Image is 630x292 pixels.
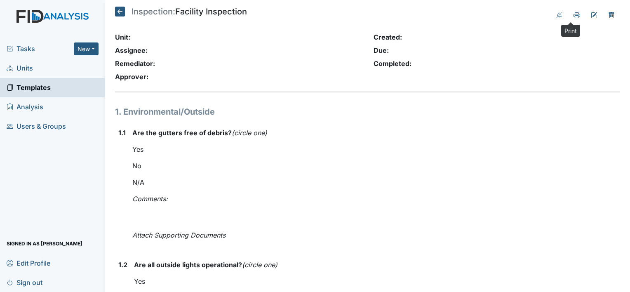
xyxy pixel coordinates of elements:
[561,25,580,37] div: Print
[118,260,127,270] strong: 1.2
[115,73,148,81] strong: Approver:
[7,101,43,113] span: Analysis
[134,260,448,270] strong: Are all outside lights operational?
[115,59,155,68] strong: Remediator:
[115,106,448,118] h1: 1. Environmental/Outside
[115,46,148,54] strong: Assignee:
[232,129,267,137] em: (circle one)
[7,62,33,75] span: Units
[175,7,247,16] span: Facility Inspection
[132,161,448,171] p: No
[132,128,448,138] strong: Are the gutters free of debris?
[118,128,126,138] strong: 1.1
[7,120,66,133] span: Users & Groups
[7,44,74,54] a: Tasks
[242,261,277,269] em: (circle one)
[7,276,42,289] span: Sign out
[115,33,130,41] strong: Unit:
[134,276,448,286] p: Yes
[74,42,99,55] button: New
[132,231,226,239] em: Attach Supporting Documents
[132,177,448,187] p: N/A
[7,257,50,269] span: Edit Profile
[374,46,389,54] strong: Due:
[7,237,82,250] span: Signed in as [PERSON_NAME]
[374,33,402,41] strong: Created:
[374,59,411,68] strong: Completed:
[132,7,175,16] span: Inspection:
[132,144,448,154] p: Yes
[132,195,168,203] em: Comments:
[7,81,51,94] span: Templates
